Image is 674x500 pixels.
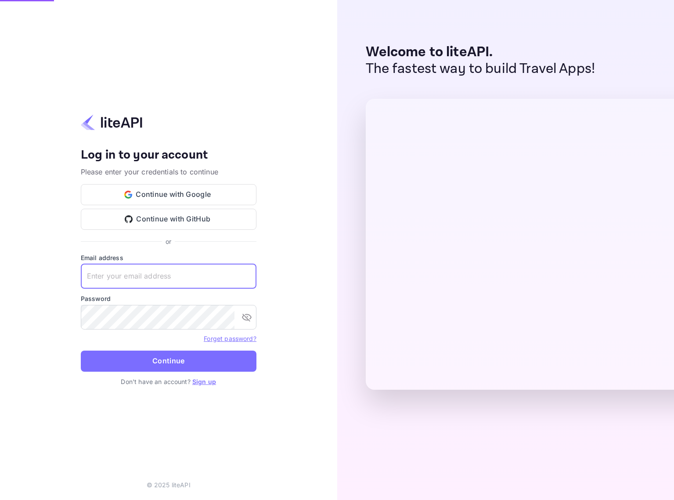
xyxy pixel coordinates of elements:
[81,148,256,163] h4: Log in to your account
[81,167,256,177] p: Please enter your credentials to continue
[81,253,256,262] label: Email address
[192,378,216,385] a: Sign up
[81,114,142,131] img: liteapi
[81,184,256,205] button: Continue with Google
[366,61,595,77] p: The fastest way to build Travel Apps!
[238,308,256,326] button: toggle password visibility
[81,264,256,289] input: Enter your email address
[81,351,256,372] button: Continue
[166,237,171,246] p: or
[81,209,256,230] button: Continue with GitHub
[204,335,256,342] a: Forget password?
[81,377,256,386] p: Don't have an account?
[81,294,256,303] label: Password
[147,480,191,489] p: © 2025 liteAPI
[204,334,256,343] a: Forget password?
[366,44,595,61] p: Welcome to liteAPI.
